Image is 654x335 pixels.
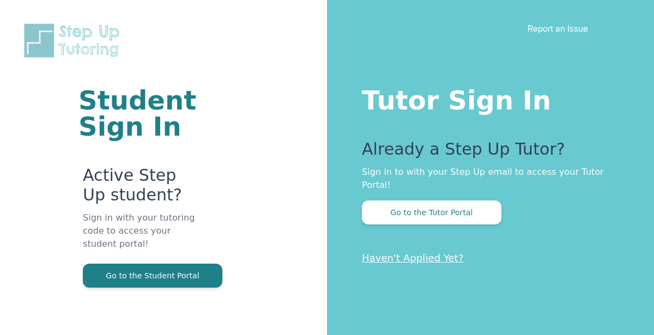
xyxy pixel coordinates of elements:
[362,139,610,166] p: Already a Step Up Tutor?
[362,166,610,192] p: Sign in to with your Step Up email to access your Tutor Portal!
[83,270,222,281] a: Go to the Student Portal
[362,252,464,264] a: Haven't Applied Yet?
[362,83,610,113] h1: Tutor Sign In
[83,166,196,211] p: Active Step Up student?
[22,22,126,59] img: Step Up Tutoring horizontal logo
[83,264,222,288] button: Go to the Student Portal
[362,200,501,224] button: Go to the Tutor Portal
[362,207,501,217] a: Go to the Tutor Portal
[528,23,588,34] a: Report an Issue
[78,87,196,139] h1: Student Sign In
[83,211,196,264] p: Sign in with your tutoring code to access your student portal!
